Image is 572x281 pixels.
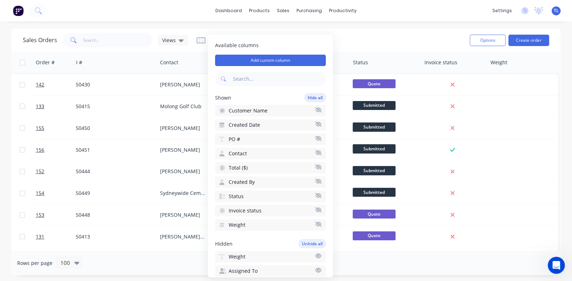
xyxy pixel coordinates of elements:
[125,3,138,16] button: Home
[293,5,325,16] div: purchasing
[71,146,150,154] div: M50451
[160,211,205,219] div: [PERSON_NAME]
[229,267,258,275] span: Assigned To
[212,5,245,16] a: dashboard
[325,5,360,16] div: productivity
[26,47,137,77] div: Can I share this with our other team members? Particularly [PERSON_NAME].
[71,59,82,66] div: PO #
[36,103,44,110] span: 133
[304,93,326,102] button: Hide all
[215,162,326,174] button: Total ($)
[353,188,396,197] span: Submitted
[229,150,247,157] span: Contact
[273,5,293,16] div: sales
[36,59,55,66] div: Order #
[6,47,137,82] div: Tim says…
[160,81,205,88] div: [PERSON_NAME]
[215,94,231,101] span: Shown
[548,257,565,274] iframe: Intercom live chat
[491,59,507,66] div: Weight
[5,3,18,16] button: go back
[160,146,205,154] div: [PERSON_NAME]
[11,178,111,220] div: You may need to save a view after customising your Sales Order main page, and make sure to tick S...
[353,231,396,240] span: Quote
[36,139,79,161] a: 156
[353,59,368,66] div: Status
[160,168,205,175] div: [PERSON_NAME]
[36,74,79,95] a: 142
[71,125,150,132] div: M50450
[489,5,516,16] div: settings
[160,190,205,197] div: Sydneywide Cement Renderers & Painters Pty Ltd
[215,191,326,202] button: Status
[215,105,326,116] button: Customer Name
[36,226,79,247] a: 131
[215,240,233,247] span: Hidden
[215,134,326,145] button: PO #
[11,24,47,29] a: Recording link
[353,79,396,88] span: Quote
[83,33,153,47] input: Search...
[36,81,44,88] span: 142
[299,239,326,248] button: Unhide all
[13,5,24,16] img: Factory
[71,211,150,219] div: M50448
[353,166,396,175] span: Submitted
[215,176,326,188] button: Created By
[23,37,57,44] h1: Sales Orders
[215,219,326,231] button: Weight
[20,4,32,15] img: Profile image for Maricar
[31,115,131,164] div: My understanding from the presentation was that once I customise a table, that becomes my default...
[160,103,205,110] div: Molong Golf Club
[229,221,245,229] span: Weight
[6,211,137,224] textarea: Message…
[160,59,178,66] div: Contact
[215,205,326,216] button: Invoice status
[232,72,326,86] input: Search...
[34,226,40,232] button: Upload attachment
[6,82,117,105] div: Yes, it’s a public link that can be accessed :)
[71,81,150,88] div: M50430
[6,174,137,240] div: Maricar says…
[36,211,44,219] span: 153
[71,190,150,197] div: M50449
[215,55,326,66] button: Add custom column
[215,148,326,159] button: Contact
[23,226,28,232] button: Gif picker
[160,125,205,132] div: [PERSON_NAME]
[215,251,326,262] button: Weight
[71,168,150,175] div: M50444
[160,233,205,240] div: [PERSON_NAME] & [PERSON_NAME]
[35,9,49,16] p: Active
[26,111,137,168] div: My understanding from the presentation was that once I customise a table, that becomes my default...
[17,260,53,267] span: Rows per page
[229,164,248,171] span: Total ($)
[36,125,44,132] span: 155
[36,204,79,226] a: 153
[229,121,260,129] span: Created Date
[424,59,457,66] div: Invoice status
[71,103,150,110] div: M50415
[6,82,137,111] div: Maricar says…
[36,146,44,154] span: 156
[6,111,137,174] div: Tim says…
[11,226,17,232] button: Emoji picker
[36,190,44,197] span: 154
[554,7,559,14] span: TL
[353,122,396,131] span: Submitted
[229,136,240,143] span: PO #
[508,35,549,46] button: Create order
[215,265,326,277] button: Assigned To
[229,253,245,260] span: Weight
[215,119,326,131] button: Created Date
[229,193,244,200] span: Status
[36,233,44,240] span: 131
[229,207,262,214] span: Invoice status
[11,87,111,101] div: Yes, it’s a public link that can be accessed :)
[245,5,273,16] div: products
[36,168,44,175] span: 152
[36,182,79,204] a: 154
[31,51,131,72] div: Can I share this with our other team members? Particularly [PERSON_NAME].
[229,179,255,186] span: Created By
[36,96,79,117] a: 133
